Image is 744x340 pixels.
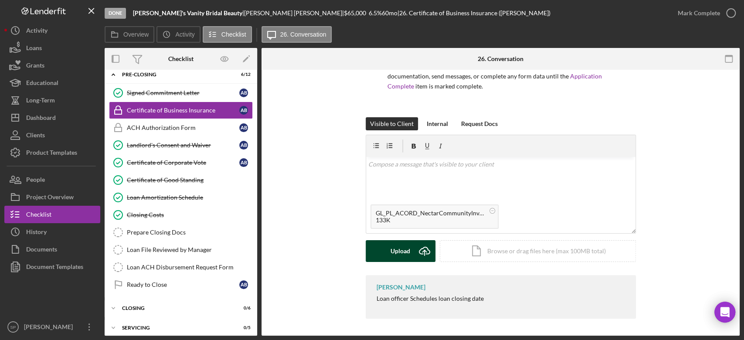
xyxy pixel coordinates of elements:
div: A B [239,123,248,132]
div: 0 / 5 [235,325,251,330]
label: Overview [123,31,149,38]
div: Landlord's Consent and Waiver [127,142,239,149]
label: Activity [175,31,194,38]
div: 133K [376,217,485,224]
div: A B [239,88,248,97]
div: ACH Authorization Form [127,124,239,131]
div: | [133,10,244,17]
div: $65,000 [344,10,369,17]
button: Clients [4,126,100,144]
div: [PERSON_NAME] [377,284,425,291]
div: 0 / 6 [235,306,251,311]
button: Project Overview [4,188,100,206]
div: Dashboard [26,109,56,129]
a: Dashboard [4,109,100,126]
div: Ready to Close [127,281,239,288]
div: Loan officer Schedules loan closing date [377,295,484,302]
div: Closing [122,306,229,311]
button: Checklist [4,206,100,223]
a: Landlord's Consent and WaiverAB [109,136,253,154]
div: Documents [26,241,57,260]
button: Visible to Client [366,117,418,130]
button: Request Docs [457,117,502,130]
div: Document Templates [26,258,83,278]
button: Internal [422,117,452,130]
div: A B [239,141,248,150]
b: [PERSON_NAME]'s Vanity Bridal Beauty [133,9,242,17]
div: Certificate of Corporate Vote [127,159,239,166]
a: Loan File Reviewed by Manager [109,241,253,258]
button: SP[PERSON_NAME] [4,318,100,336]
button: People [4,171,100,188]
div: Pre-Closing [122,72,229,77]
label: Checklist [221,31,246,38]
div: Checklist [168,55,194,62]
button: Loans [4,39,100,57]
div: [PERSON_NAME] [22,318,78,338]
div: Activity [26,22,48,41]
div: Product Templates [26,144,77,163]
a: Certificate of Good Standing [109,171,253,189]
a: Closing Costs [109,206,253,224]
a: Certificate of Business InsuranceAB [109,102,253,119]
button: Document Templates [4,258,100,275]
div: 6.5 % [369,10,382,17]
button: Checklist [203,26,252,43]
text: SP [10,325,16,330]
a: Signed Commitment LetterAB [109,84,253,102]
button: Long-Term [4,92,100,109]
label: 26. Conversation [280,31,326,38]
div: A B [239,106,248,115]
div: A B [239,280,248,289]
div: Loan Amortization Schedule [127,194,252,201]
div: 26. Conversation [478,55,523,62]
div: GL_PL_ACORD_NectarCommunityInvestments_08_22_2025.PDF [376,210,485,217]
div: Upload [391,240,410,262]
a: Activity [4,22,100,39]
div: Educational [26,74,58,94]
button: Upload [366,240,435,262]
a: Grants [4,57,100,74]
div: Loan File Reviewed by Manager [127,246,252,253]
a: Educational [4,74,100,92]
a: Loan Amortization Schedule [109,189,253,206]
div: 60 mo [382,10,397,17]
button: 26. Conversation [262,26,332,43]
div: Project Overview [26,188,74,208]
div: | 26. Certificate of Business Insurance ([PERSON_NAME]) [397,10,550,17]
div: Checklist [26,206,51,225]
div: Certificate of Good Standing [127,177,252,184]
div: A B [239,158,248,167]
div: Closing Costs [127,211,252,218]
div: Mark Complete [678,4,720,22]
button: Activity [156,26,200,43]
div: Open Intercom Messenger [714,302,735,323]
div: Signed Commitment Letter [127,89,239,96]
div: Visible to Client [370,117,414,130]
div: Certificate of Business Insurance [127,107,239,114]
a: Loan ACH Disbursement Request Form [109,258,253,276]
a: Prepare Closing Docs [109,224,253,241]
a: Application Complete [387,72,602,89]
div: Internal [427,117,448,130]
div: History [26,223,47,243]
a: ACH Authorization FormAB [109,119,253,136]
div: Done [105,8,126,19]
div: People [26,171,45,190]
div: Grants [26,57,44,76]
div: Prepare Closing Docs [127,229,252,236]
div: Loans [26,39,42,59]
button: History [4,223,100,241]
button: Product Templates [4,144,100,161]
div: [PERSON_NAME] [PERSON_NAME] | [244,10,344,17]
button: Documents [4,241,100,258]
div: Request Docs [461,117,498,130]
